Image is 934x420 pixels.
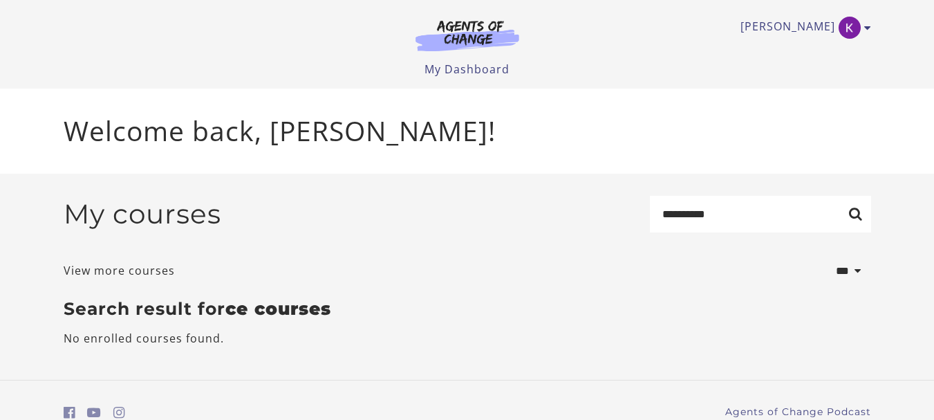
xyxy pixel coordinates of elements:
img: Agents of Change Logo [401,19,534,51]
i: https://www.facebook.com/groups/aswbtestprep (Open in a new window) [64,406,75,419]
a: Toggle menu [740,17,864,39]
strong: ce courses [225,298,331,319]
h3: Search result for [64,298,871,319]
i: https://www.instagram.com/agentsofchangeprep/ (Open in a new window) [113,406,125,419]
a: Agents of Change Podcast [725,405,871,419]
a: View more courses [64,262,175,279]
h2: My courses [64,198,221,230]
i: https://www.youtube.com/c/AgentsofChangeTestPrepbyMeaganMitchell (Open in a new window) [87,406,101,419]
p: No enrolled courses found. [64,330,871,347]
a: My Dashboard [424,62,510,77]
p: Welcome back, [PERSON_NAME]! [64,111,871,152]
